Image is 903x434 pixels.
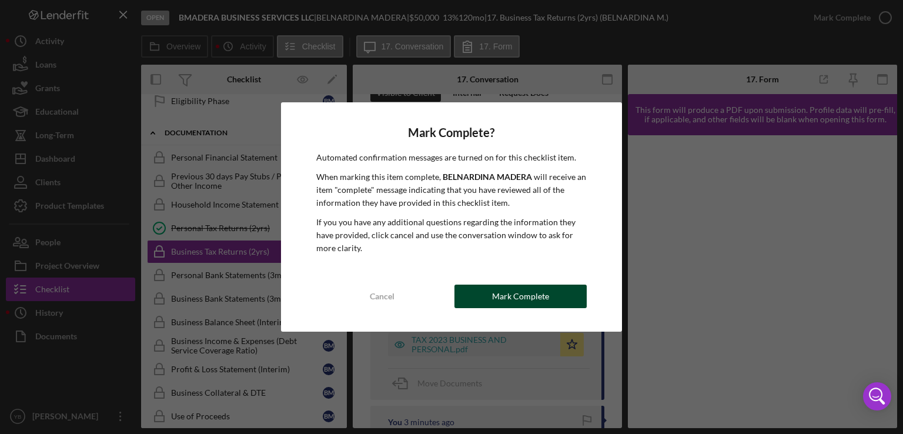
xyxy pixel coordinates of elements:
div: Open Intercom Messenger [863,382,891,410]
div: Cancel [370,285,394,308]
p: Automated confirmation messages are turned on for this checklist item. [316,151,587,164]
p: When marking this item complete, will receive an item "complete" message indicating that you have... [316,171,587,210]
b: BELNARDINA MADERA [443,172,532,182]
div: Mark Complete [492,285,549,308]
button: Cancel [316,285,449,308]
p: If you you have any additional questions regarding the information they have provided, click canc... [316,216,587,255]
button: Mark Complete [454,285,587,308]
h4: Mark Complete? [316,126,587,139]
